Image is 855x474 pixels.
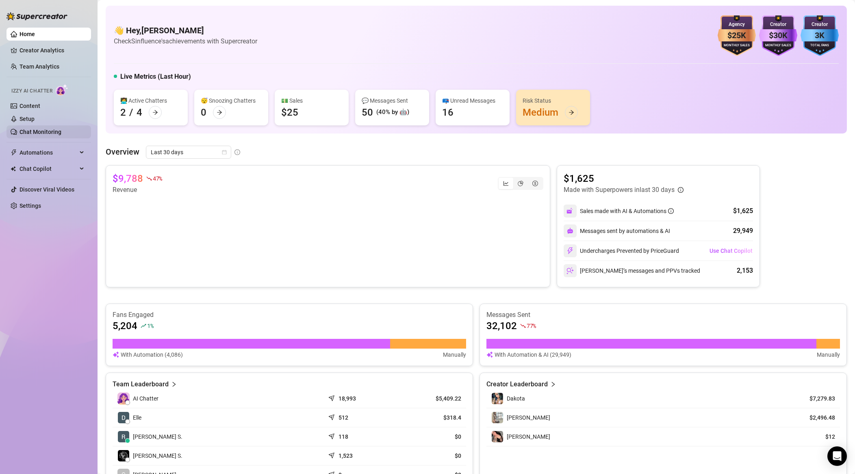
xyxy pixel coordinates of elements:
div: Creator [759,21,797,28]
div: 16 [442,106,454,119]
span: send [328,412,336,420]
img: logo-BBDzfeDw.svg [7,12,67,20]
span: fall [520,323,526,329]
span: info-circle [234,149,240,155]
span: [PERSON_NAME] [507,414,550,421]
img: Elle [118,412,129,423]
div: Undercharges Prevented by PriceGuard [564,244,679,257]
span: fall [146,176,152,181]
span: rise [141,323,146,329]
div: Creator [801,21,839,28]
h4: 👋 Hey, [PERSON_NAME] [114,25,257,36]
span: Automations [20,146,77,159]
article: 18,993 [339,394,356,403]
div: segmented control [498,177,543,190]
article: Creator Leaderboard [486,379,548,389]
span: line-chart [503,181,509,186]
span: Use Chat Copilot [710,248,753,254]
div: 💵 Sales [281,96,342,105]
h5: Live Metrics (Last Hour) [120,72,191,82]
img: svg%3e [566,247,574,254]
div: Monthly Sales [759,43,797,48]
a: Content [20,103,40,109]
article: Messages Sent [486,310,840,319]
article: 118 [339,433,348,441]
a: Team Analytics [20,63,59,70]
article: Fans Engaged [113,310,466,319]
a: Chat Monitoring [20,129,61,135]
article: Manually [817,350,840,359]
img: svg%3e [567,228,573,234]
span: info-circle [668,208,674,214]
span: arrow-right [569,110,574,115]
span: info-circle [678,187,684,193]
span: calendar [222,150,227,155]
div: Agency [718,21,756,28]
img: svg%3e [486,350,493,359]
img: Chat Copilot [11,166,16,172]
article: $9,788 [113,172,143,185]
article: Made with Superpowers in last 30 days [564,185,675,195]
span: pie-chart [518,181,523,186]
a: Home [20,31,35,37]
div: 2,153 [737,266,753,276]
div: 0 [201,106,206,119]
span: send [328,450,336,459]
span: AI Chatter [133,394,158,403]
img: Dakota [492,393,503,404]
div: $1,625 [733,206,753,216]
article: Team Leaderboard [113,379,169,389]
span: Dakota [507,395,525,402]
div: 2 [120,106,126,119]
div: 💬 Messages Sent [362,96,423,105]
img: Erika [492,412,503,423]
article: Manually [443,350,466,359]
article: $12 [798,433,835,441]
article: With Automation & AI (29,949) [495,350,571,359]
span: Last 30 days [151,146,226,158]
span: send [328,431,336,440]
div: Open Intercom Messenger [827,446,847,466]
img: bronze-badge-qSZam9Wu.svg [718,15,756,56]
span: send [328,393,336,401]
img: blue-badge-DgoSNQY1.svg [801,15,839,56]
div: Monthly Sales [718,43,756,48]
article: $0 [400,433,461,441]
div: [PERSON_NAME]’s messages and PPVs tracked [564,264,700,277]
span: arrow-right [152,110,158,115]
div: Sales made with AI & Automations [580,207,674,215]
a: Discover Viral Videos [20,186,74,193]
a: Creator Analytics [20,44,85,57]
span: Izzy AI Chatter [11,87,52,95]
img: Landry St.patri… [118,450,129,461]
article: 32,102 [486,319,517,332]
button: Use Chat Copilot [709,244,753,257]
span: 1 % [147,322,153,330]
div: Messages sent by automations & AI [564,224,670,237]
article: $1,625 [564,172,684,185]
div: 📪 Unread Messages [442,96,503,105]
article: Overview [106,146,139,158]
span: [PERSON_NAME] S. [133,451,182,460]
span: [PERSON_NAME] [507,433,550,440]
article: $5,409.22 [400,394,461,403]
div: 50 [362,106,373,119]
article: 5,204 [113,319,137,332]
span: thunderbolt [11,149,17,156]
article: Revenue [113,185,162,195]
article: $318.4 [400,414,461,422]
img: purple-badge-B9DA21FR.svg [759,15,797,56]
div: 3K [801,29,839,42]
div: 😴 Snoozing Chatters [201,96,262,105]
img: svg%3e [566,207,574,215]
div: 👩‍💻 Active Chatters [120,96,181,105]
span: 47 % [153,175,162,182]
span: 77 % [527,322,536,330]
img: svg%3e [113,350,119,359]
article: $7,279.83 [798,394,835,403]
span: Chat Copilot [20,162,77,175]
img: svg%3e [566,267,574,274]
img: izzy-ai-chatter-avatar-DDCN_rTZ.svg [117,392,130,405]
span: arrow-right [217,110,222,115]
div: Risk Status [523,96,584,105]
